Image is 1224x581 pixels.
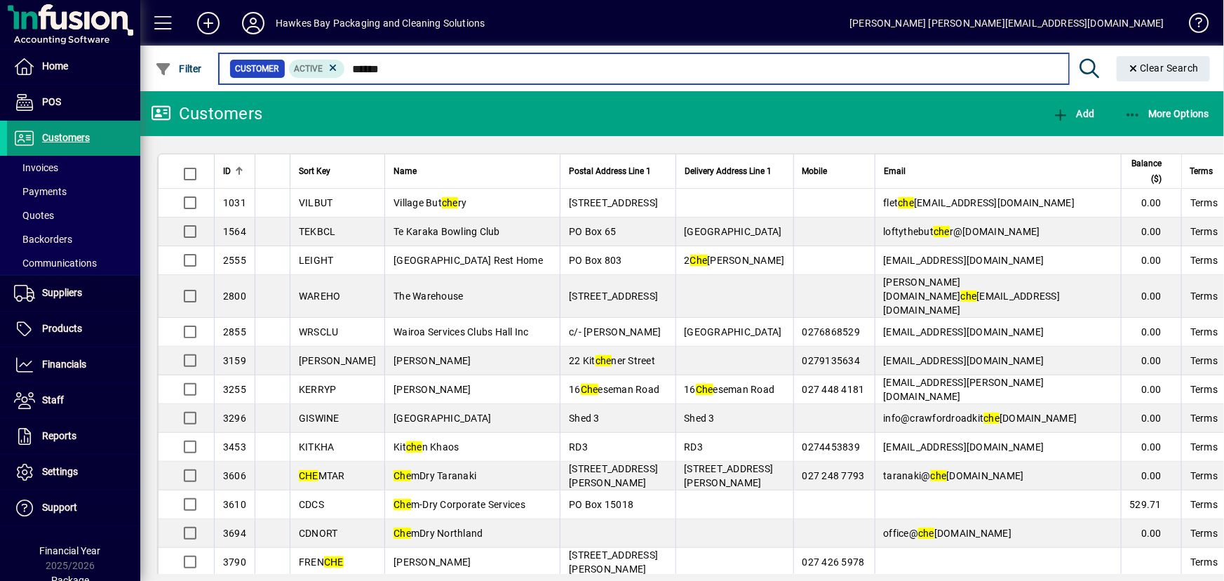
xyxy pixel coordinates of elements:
[42,287,82,298] span: Suppliers
[223,163,231,179] span: ID
[569,413,600,424] span: Shed 3
[394,441,459,453] span: Kit n Khaos
[223,197,246,208] span: 1031
[186,11,231,36] button: Add
[394,499,411,510] em: Che
[223,290,246,302] span: 2800
[394,163,417,179] span: Name
[802,441,861,453] span: 0274453839
[299,197,333,208] span: VILBUT
[1130,156,1175,187] div: Balance ($)
[394,528,411,539] em: Che
[569,384,659,395] span: 16 eseman Road
[569,441,588,453] span: RD3
[299,384,337,395] span: KERRYP
[685,163,772,179] span: Delivery Address Line 1
[7,227,140,251] a: Backorders
[40,545,101,556] span: Financial Year
[1190,555,1218,569] span: Terms
[324,556,344,568] em: CHE
[223,556,246,568] span: 3790
[1190,440,1218,454] span: Terms
[299,355,376,366] span: [PERSON_NAME]
[899,197,915,208] em: che
[802,326,861,338] span: 0276868529
[42,502,77,513] span: Support
[223,384,246,395] span: 3255
[802,384,865,395] span: 027 448 4181
[299,413,339,424] span: GISWINE
[569,255,622,266] span: PO Box 803
[276,12,485,34] div: Hawkes Bay Packaging and Cleaning Solutions
[685,255,785,266] span: 2 [PERSON_NAME]
[1121,375,1182,404] td: 0.00
[394,499,525,510] span: m-Dry Corporate Services
[223,499,246,510] span: 3610
[42,96,61,107] span: POS
[884,163,1112,179] div: Email
[569,326,661,338] span: c/- [PERSON_NAME]
[918,528,934,539] em: che
[1121,462,1182,490] td: 0.00
[984,413,1000,424] em: che
[7,312,140,347] a: Products
[7,156,140,180] a: Invoices
[7,347,140,382] a: Financials
[42,132,90,143] span: Customers
[223,413,246,424] span: 3296
[961,290,977,302] em: che
[223,226,246,237] span: 1564
[685,326,782,338] span: [GEOGRAPHIC_DATA]
[406,441,422,453] em: che
[394,470,411,481] em: Che
[1128,62,1199,74] span: Clear Search
[223,163,246,179] div: ID
[7,180,140,203] a: Payments
[14,210,54,221] span: Quotes
[685,413,715,424] span: Shed 3
[884,276,1061,316] span: [PERSON_NAME][DOMAIN_NAME] [EMAIL_ADDRESS][DOMAIN_NAME]
[884,226,1040,237] span: loftythebut r@[DOMAIN_NAME]
[1190,411,1218,425] span: Terms
[42,466,78,477] span: Settings
[394,163,551,179] div: Name
[1190,253,1218,267] span: Terms
[299,470,318,481] em: CHE
[884,163,906,179] span: Email
[596,355,612,366] em: che
[884,197,1075,208] span: flet [EMAIL_ADDRESS][DOMAIN_NAME]
[802,470,865,481] span: 027 248 7793
[223,528,246,539] span: 3694
[394,413,491,424] span: [GEOGRAPHIC_DATA]
[42,60,68,72] span: Home
[1049,101,1098,126] button: Add
[394,384,471,395] span: [PERSON_NAME]
[151,102,262,125] div: Customers
[223,326,246,338] span: 2855
[569,549,658,575] span: [STREET_ADDRESS][PERSON_NAME]
[394,290,463,302] span: The Warehouse
[1190,497,1218,512] span: Terms
[7,419,140,454] a: Reports
[42,359,86,370] span: Financials
[685,226,782,237] span: [GEOGRAPHIC_DATA]
[569,355,655,366] span: 22 Kit ner Street
[1121,275,1182,318] td: 0.00
[884,326,1044,338] span: [EMAIL_ADDRESS][DOMAIN_NAME]
[1190,289,1218,303] span: Terms
[442,197,458,208] em: che
[299,441,335,453] span: KITKHA
[884,528,1012,539] span: office@ [DOMAIN_NAME]
[14,258,97,269] span: Communications
[1190,225,1218,239] span: Terms
[581,384,598,395] em: Che
[1190,382,1218,396] span: Terms
[685,463,774,488] span: [STREET_ADDRESS][PERSON_NAME]
[685,441,704,453] span: RD3
[42,394,64,406] span: Staff
[1121,101,1213,126] button: More Options
[7,85,140,120] a: POS
[569,290,658,302] span: [STREET_ADDRESS]
[1121,433,1182,462] td: 0.00
[299,290,341,302] span: WAREHO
